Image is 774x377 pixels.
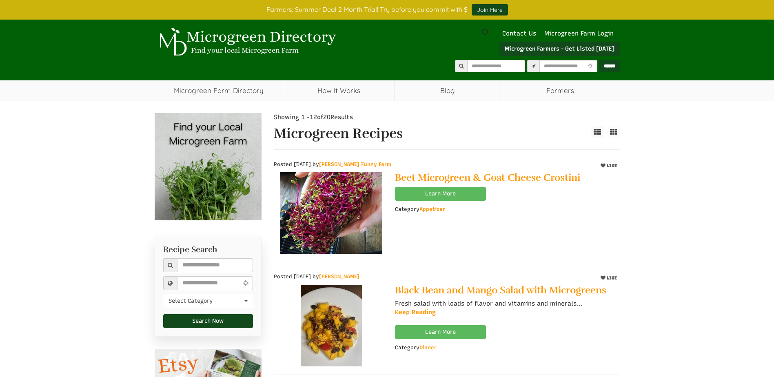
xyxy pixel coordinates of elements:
a: Blog [395,80,501,101]
span: Posted [DATE] [274,273,311,279]
button: LIKE [597,273,619,283]
span: by [313,273,359,280]
span: 20 [323,113,330,121]
p: Fresh salad with loads of flavor and vitamins and minerals... [395,299,613,321]
button: Search Now [163,314,253,328]
h1: Microgreen Recipes [274,126,562,141]
span: by [313,161,391,168]
a: [PERSON_NAME] [319,273,359,279]
a: How It Works [283,80,395,101]
a: Learn More [395,325,486,339]
a: Contact Us [498,30,540,37]
a: Appetizer [419,206,445,212]
div: Farmers: Summer Deal 2 Month Trial! Try before you commit with $ [149,4,626,16]
span: LIKE [605,163,617,169]
button: LIKE [597,161,619,171]
a: [PERSON_NAME] Funny Farm [319,161,391,167]
div: Category [395,344,437,351]
span: Select Category [169,297,243,305]
img: Banner Ad [155,113,262,220]
img: Beet Microgreen & Goat Cheese Crostini [280,172,382,254]
span: LIKE [605,275,617,281]
h3: Recipe Search [163,245,253,254]
a: Black Bean and Mango Salad with Microgreens [395,285,613,295]
a: Keep Reading [395,308,436,317]
a: Beet Microgreen & Goat Cheese Crostini [395,172,613,183]
img: Black Bean and Mango Salad with Microgreens [301,285,362,366]
button: Select Category [163,294,253,308]
a: Dinner [419,344,437,350]
div: Category [395,206,445,213]
span: Farmers [501,80,620,101]
a: Learn More [395,187,486,201]
div: Showing 1 - of Results [274,113,389,122]
span: 12 [310,113,317,121]
i: Use Current Location [586,64,594,69]
a: Microgreen Farmers - Get Listed [DATE] [499,42,620,56]
a: Join Here [472,4,508,16]
img: Microgreen Directory [155,28,338,56]
i: Use Current Location [241,280,250,286]
a: Microgreen Farm Directory [155,80,283,101]
span: Posted [DATE] [274,161,311,167]
a: Microgreen Farm Login [544,30,618,37]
